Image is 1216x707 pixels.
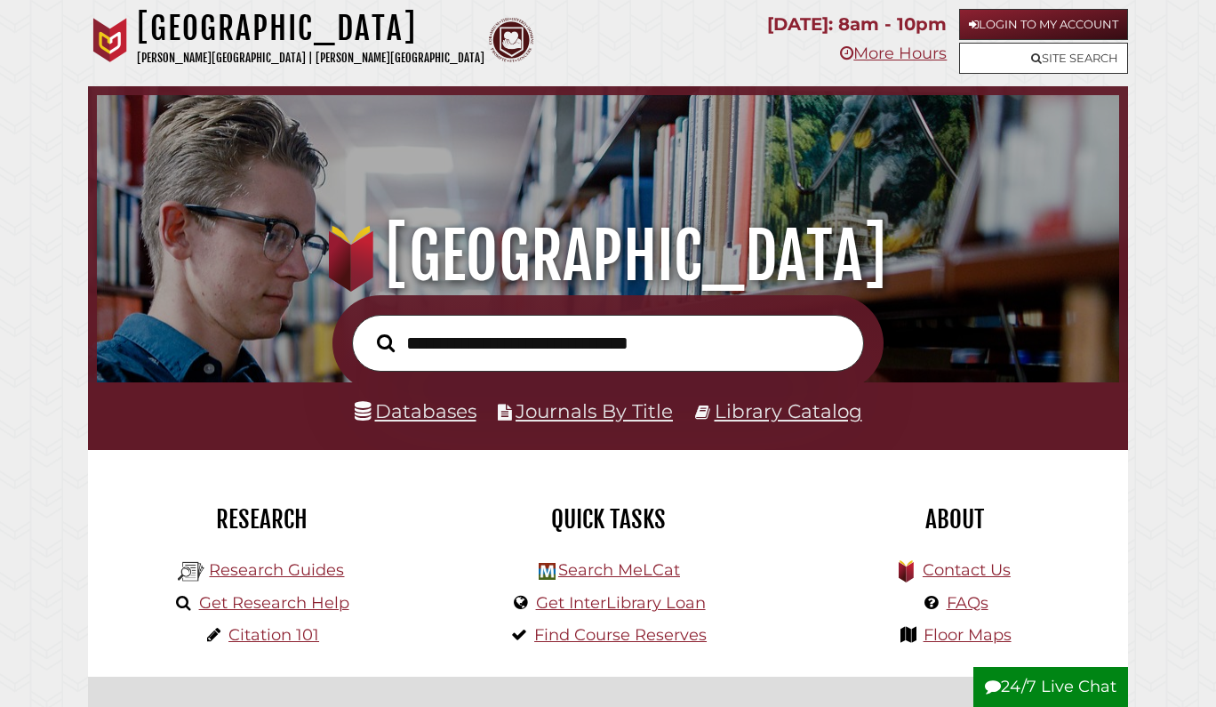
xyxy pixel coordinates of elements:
[101,504,421,534] h2: Research
[924,625,1012,645] a: Floor Maps
[959,43,1128,74] a: Site Search
[448,504,768,534] h2: Quick Tasks
[137,9,484,48] h1: [GEOGRAPHIC_DATA]
[923,560,1011,580] a: Contact Us
[228,625,319,645] a: Citation 101
[489,18,533,62] img: Calvin Theological Seminary
[377,333,395,353] i: Search
[795,504,1115,534] h2: About
[137,48,484,68] p: [PERSON_NAME][GEOGRAPHIC_DATA] | [PERSON_NAME][GEOGRAPHIC_DATA]
[116,217,1101,295] h1: [GEOGRAPHIC_DATA]
[88,18,132,62] img: Calvin University
[534,625,707,645] a: Find Course Reserves
[947,593,988,613] a: FAQs
[715,399,862,422] a: Library Catalog
[840,44,947,63] a: More Hours
[536,593,706,613] a: Get InterLibrary Loan
[199,593,349,613] a: Get Research Help
[368,329,404,357] button: Search
[355,399,476,422] a: Databases
[178,558,204,585] img: Hekman Library Logo
[209,560,344,580] a: Research Guides
[558,560,680,580] a: Search MeLCat
[516,399,673,422] a: Journals By Title
[539,563,556,580] img: Hekman Library Logo
[959,9,1128,40] a: Login to My Account
[767,9,947,40] p: [DATE]: 8am - 10pm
